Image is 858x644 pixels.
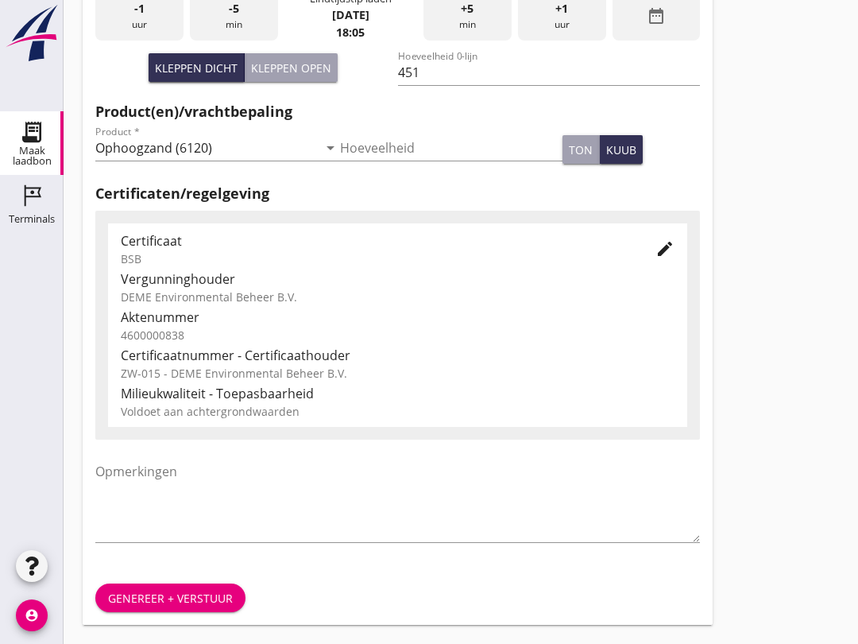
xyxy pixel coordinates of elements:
[9,214,55,224] div: Terminals
[121,346,674,365] div: Certificaatnummer - Certificaathouder
[336,25,365,40] strong: 18:05
[606,142,636,158] div: kuub
[245,53,338,82] button: Kleppen open
[3,4,60,63] img: logo-small.a267ee39.svg
[121,327,674,343] div: 4600000838
[647,6,666,25] i: date_range
[95,101,700,122] h2: Product(en)/vrachtbepaling
[155,60,238,76] div: Kleppen dicht
[121,403,674,420] div: Voldoet aan achtergrondwaarden
[121,365,674,382] div: ZW-015 - DEME Environmental Beheer B.V.
[95,584,245,612] button: Genereer + verstuur
[121,231,630,250] div: Certificaat
[121,250,630,267] div: BSB
[95,135,318,161] input: Product *
[398,60,701,85] input: Hoeveelheid 0-lijn
[321,138,340,157] i: arrow_drop_down
[340,135,562,161] input: Hoeveelheid
[655,239,674,258] i: edit
[95,459,700,542] textarea: Opmerkingen
[332,7,369,22] strong: [DATE]
[121,289,674,305] div: DEME Environmental Beheer B.V.
[562,135,600,164] button: ton
[121,308,674,327] div: Aktenummer
[121,384,674,403] div: Milieukwaliteit - Toepasbaarheid
[16,599,48,631] i: account_circle
[108,590,233,607] div: Genereer + verstuur
[600,135,643,164] button: kuub
[121,270,674,289] div: Vergunninghouder
[569,142,593,158] div: ton
[149,53,245,82] button: Kleppen dicht
[95,183,700,204] h2: Certificaten/regelgeving
[251,60,331,76] div: Kleppen open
